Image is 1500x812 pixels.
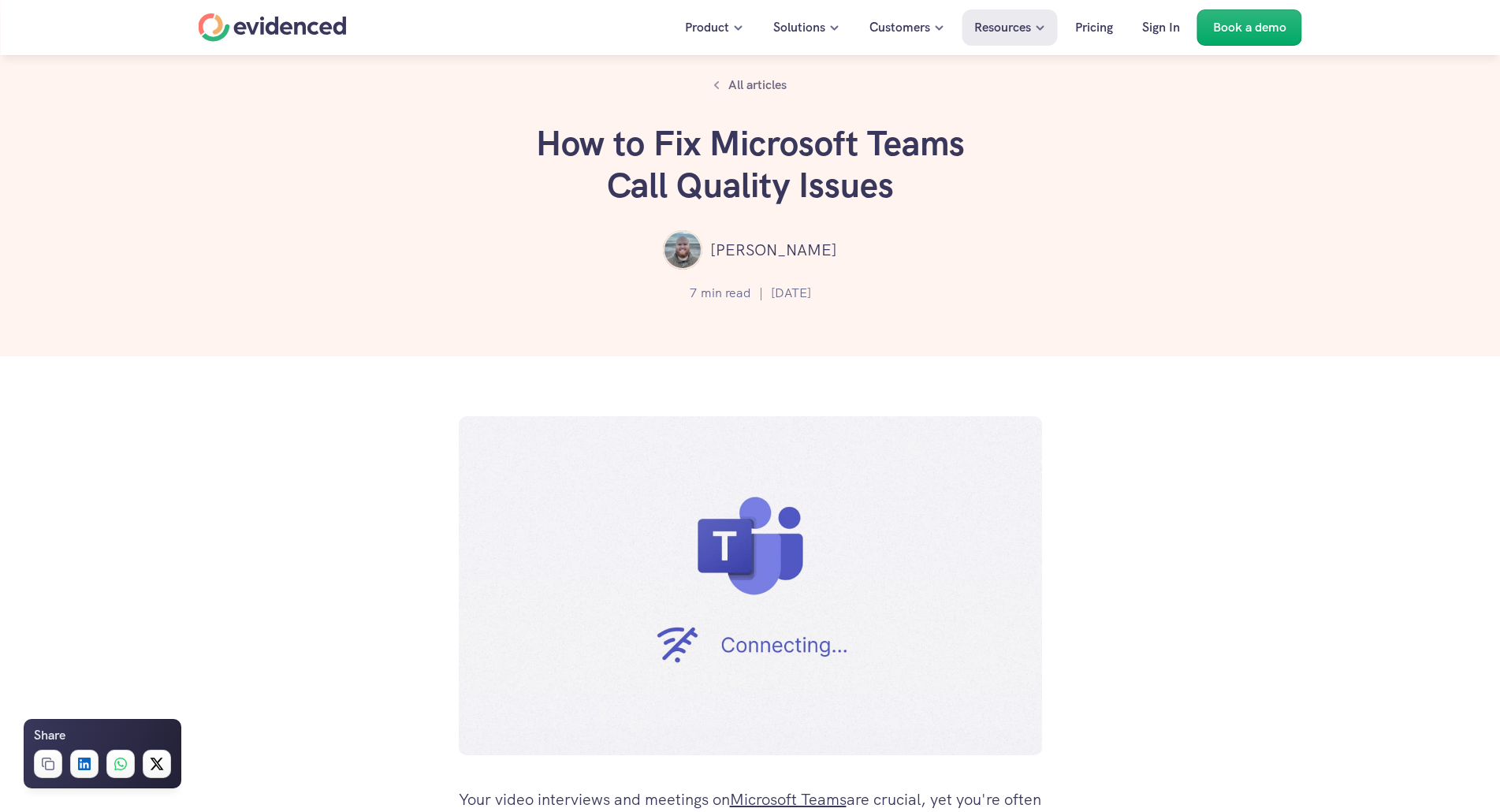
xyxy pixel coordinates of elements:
p: 7 [690,283,697,304]
p: Resources [974,17,1031,38]
p: Customers [869,17,930,38]
a: Book a demo [1197,9,1302,46]
a: Home [199,13,347,42]
p: All articles [728,75,787,95]
a: Sign In [1130,9,1192,46]
p: [PERSON_NAME] [710,237,837,263]
img: Teams issues [459,416,1042,755]
p: min read [701,283,751,304]
p: Book a demo [1213,17,1286,38]
p: Pricing [1075,17,1113,38]
img: "" [663,230,702,270]
h6: Share [34,725,65,746]
a: All articles [705,71,795,99]
h1: How to Fix Microsoft Teams Call Quality Issues [514,123,987,207]
p: Product [685,17,729,38]
p: Solutions [773,17,825,38]
p: [DATE] [771,283,811,304]
p: Sign In [1142,17,1180,38]
a: Microsoft Teams [730,789,847,810]
p: | [759,283,763,304]
a: Pricing [1063,9,1125,46]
